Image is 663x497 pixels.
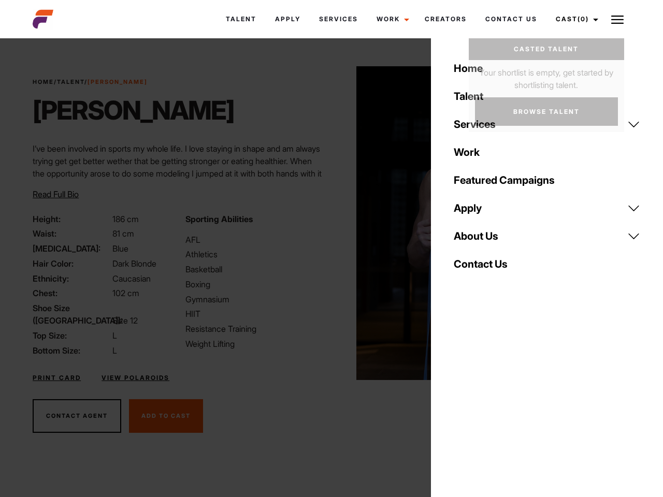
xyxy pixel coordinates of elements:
li: Boxing [185,278,325,290]
strong: Sporting Abilities [185,214,253,224]
h1: [PERSON_NAME] [33,95,234,126]
span: [MEDICAL_DATA]: [33,242,110,255]
li: Athletics [185,248,325,260]
a: Apply [266,5,310,33]
button: Add To Cast [129,399,203,433]
a: Contact Us [448,250,646,278]
span: Ethnicity: [33,272,110,285]
a: Apply [448,194,646,222]
li: Resistance Training [185,323,325,335]
a: Cast(0) [546,5,604,33]
li: Weight Lifting [185,338,325,350]
a: Work [448,138,646,166]
p: I’ve been involved in sports my whole life. I love staying in shape and am always trying get get ... [33,142,325,229]
a: Talent [57,78,84,85]
p: Your shortlist is empty, get started by shortlisting talent. [469,60,624,91]
span: / / [33,78,148,86]
span: 81 cm [112,228,134,239]
button: Contact Agent [33,399,121,433]
a: Home [448,54,646,82]
span: (0) [578,15,589,23]
a: Talent [217,5,266,33]
a: View Polaroids [102,373,169,383]
span: Chest: [33,287,110,299]
span: 186 cm [112,214,139,224]
span: Caucasian [112,273,151,284]
span: Bottom Size: [33,344,110,357]
a: Print Card [33,373,81,383]
a: Services [310,5,367,33]
a: Work [367,5,415,33]
button: Read Full Bio [33,188,79,200]
strong: [PERSON_NAME] [88,78,148,85]
span: Hair Color: [33,257,110,270]
a: Contact Us [476,5,546,33]
span: Shoe Size ([GEOGRAPHIC_DATA]): [33,302,110,327]
span: Dark Blonde [112,258,156,269]
li: AFL [185,233,325,246]
a: Browse Talent [475,97,618,126]
span: Read Full Bio [33,189,79,199]
a: Talent [448,82,646,110]
span: Top Size: [33,329,110,342]
img: Burger icon [611,13,624,26]
span: Waist: [33,227,110,240]
span: L [112,330,117,341]
a: About Us [448,222,646,250]
li: Gymnasium [185,293,325,305]
a: Creators [415,5,476,33]
li: HIIT [185,308,325,320]
span: L [112,345,117,356]
a: Featured Campaigns [448,166,646,194]
span: Size 12 [112,315,138,326]
span: Height: [33,213,110,225]
li: Basketball [185,263,325,275]
span: Add To Cast [141,412,191,419]
img: cropped-aefm-brand-fav-22-square.png [33,9,53,30]
a: Casted Talent [469,38,624,60]
span: Blue [112,243,128,254]
a: Services [448,110,646,138]
a: Home [33,78,54,85]
span: 102 cm [112,288,139,298]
